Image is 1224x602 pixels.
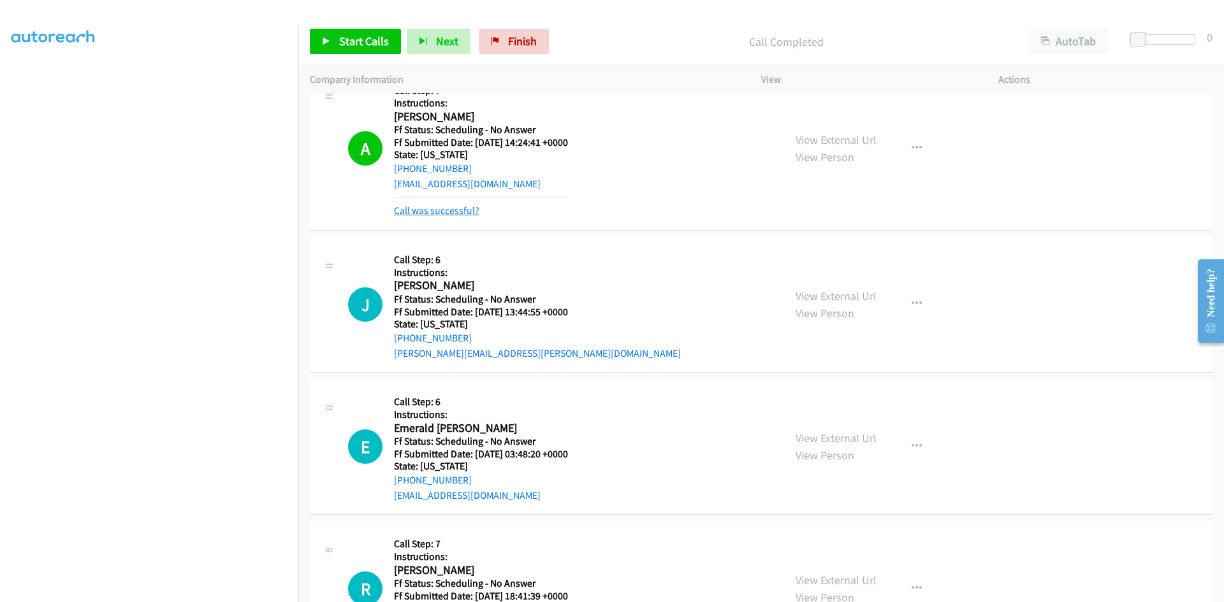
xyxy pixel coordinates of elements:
iframe: Resource Center [1187,250,1224,352]
h2: [PERSON_NAME] [394,563,568,578]
button: AutoTab [1029,29,1108,54]
a: View External Url [796,289,877,303]
h5: Instructions: [394,408,568,421]
h5: State: [US_STATE] [394,318,681,331]
h5: Ff Submitted Date: [DATE] 13:44:55 +0000 [394,306,681,319]
h5: Ff Submitted Date: [DATE] 14:24:41 +0000 [394,136,568,149]
h5: Ff Status: Scheduling - No Answer [394,124,568,136]
a: [PHONE_NUMBER] [394,474,472,486]
span: Finish [508,34,537,48]
a: [PERSON_NAME][EMAIL_ADDRESS][PERSON_NAME][DOMAIN_NAME] [394,347,681,359]
h2: Emerald [PERSON_NAME] [394,421,568,436]
h5: State: [US_STATE] [394,460,568,473]
a: View External Url [796,133,877,147]
h5: Ff Status: Scheduling - No Answer [394,435,568,448]
p: Company Information [310,72,738,87]
a: [PHONE_NUMBER] [394,332,472,344]
h2: [PERSON_NAME] [394,110,568,124]
span: Start Calls [339,34,389,48]
h5: Instructions: [394,266,681,279]
h1: A [348,131,382,166]
p: Actions [998,72,1213,87]
h5: Call Step: 6 [394,396,568,408]
h5: Call Step: 7 [394,538,568,550]
p: Call Completed [566,33,1006,50]
button: Next [407,29,470,54]
div: Delay between calls (in seconds) [1137,34,1195,45]
a: [PHONE_NUMBER] [394,162,472,175]
h5: Ff Status: Scheduling - No Answer [394,293,681,306]
span: Next [436,34,458,48]
a: View Person [796,150,854,164]
h1: J [348,287,382,322]
h1: E [348,429,382,464]
div: The call is yet to be attempted [348,429,382,464]
a: Finish [479,29,549,54]
a: [EMAIL_ADDRESS][DOMAIN_NAME] [394,489,541,501]
h2: [PERSON_NAME] [394,278,681,293]
h5: Instructions: [394,550,568,563]
a: View External Url [796,431,877,445]
h5: State: [US_STATE] [394,148,568,161]
a: [EMAIL_ADDRESS][DOMAIN_NAME] [394,178,541,190]
h5: Call Step: 6 [394,254,681,266]
a: Call was successful? [394,204,479,217]
h5: Ff Submitted Date: [DATE] 03:48:20 +0000 [394,448,568,461]
h5: Ff Status: Scheduling - No Answer [394,577,568,590]
a: View External Url [796,573,877,587]
p: View [761,72,975,87]
a: View Person [796,306,854,320]
a: Start Calls [310,29,401,54]
div: 0 [1207,29,1213,46]
a: View Person [796,448,854,462]
h5: Instructions: [394,97,568,110]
